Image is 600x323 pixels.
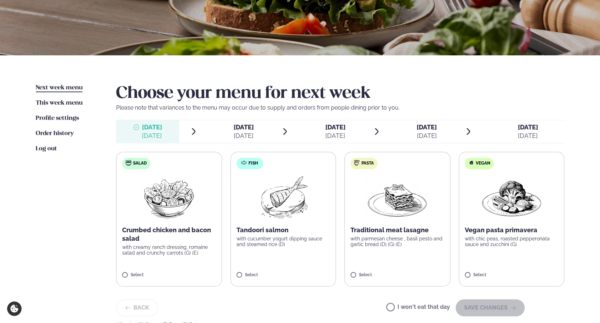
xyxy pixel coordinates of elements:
span: Fish [248,161,258,166]
p: Traditional meat lasagne [350,226,444,234]
span: This week menu [36,100,82,106]
img: Salad.png [138,175,200,220]
p: Crumbed chicken and bacon salad [122,226,216,243]
div: [DATE] [325,132,345,140]
div: [DATE] [233,132,253,140]
span: Vegan [476,161,490,166]
p: Vegan pasta primavera [465,226,559,234]
h2: Choose your menu for next week [116,84,564,104]
img: Vegan.svg [468,160,474,166]
span: Profile settings [36,115,79,121]
span: [DATE] [233,123,253,131]
span: [DATE] [417,123,437,131]
img: salad.svg [126,160,131,166]
span: Salad [133,161,147,166]
a: Order history [36,129,74,138]
p: with chic peas, roasted pepperonata sauce and zucchini (G) [465,236,559,247]
p: Please note that variances to the menu may occur due to supply and orders from people dining prio... [116,104,564,112]
a: Cookie settings [7,301,22,316]
div: [DATE] [142,132,162,140]
span: [DATE] [325,123,345,131]
div: [DATE] [417,132,437,140]
p: with cucumber yogurt dipping sauce and steamed rice (D) [236,236,330,247]
div: [DATE] [518,132,538,140]
p: with creamy ranch dressing, romaine salad and crunchy carrots (G) (E) [122,244,216,256]
span: [DATE] [518,123,538,131]
span: [DATE] [142,123,162,131]
a: Profile settings [36,114,79,123]
a: Next week menu [36,84,82,92]
p: with parmesan cheese , basil pesto and garlic bread (D) (G) (E) [350,236,444,247]
button: Back [116,299,158,316]
button: SAVE CHANGES [456,299,525,316]
img: pasta.svg [354,160,360,166]
img: Vegan.png [480,175,543,220]
img: Lasagna.png [366,175,428,220]
span: Next week menu [36,85,82,91]
img: Fish.png [252,175,314,220]
span: Order history [36,130,74,137]
span: Pasta [361,161,374,166]
a: Log out [36,145,57,153]
a: This week menu [36,99,82,107]
p: Tandoori salmon [236,226,330,234]
span: Log out [36,146,57,152]
img: fish.svg [241,160,247,166]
